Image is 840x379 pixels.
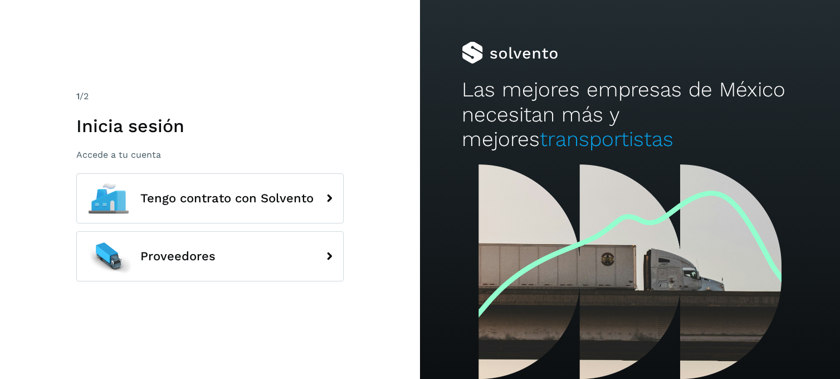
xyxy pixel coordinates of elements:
[140,192,314,205] span: Tengo contrato con Solvento
[462,77,798,152] h2: Las mejores empresas de México necesitan más y mejores
[76,115,344,137] h1: Inicia sesión
[76,90,344,103] div: /2
[76,91,80,101] span: 1
[76,231,344,281] button: Proveedores
[140,250,216,263] span: Proveedores
[76,149,344,160] p: Accede a tu cuenta
[540,127,673,151] span: transportistas
[76,173,344,223] button: Tengo contrato con Solvento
